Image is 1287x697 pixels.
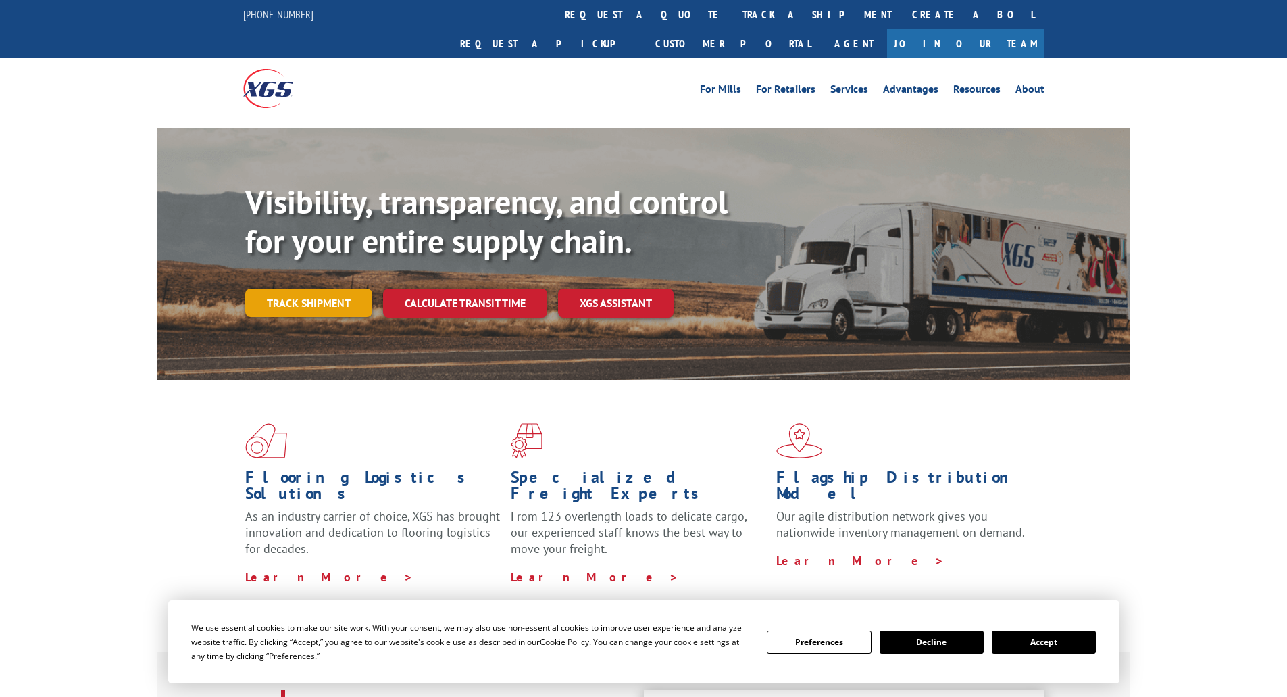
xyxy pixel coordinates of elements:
[887,29,1044,58] a: Join Our Team
[269,650,315,662] span: Preferences
[245,569,413,585] a: Learn More >
[756,84,815,99] a: For Retailers
[1015,84,1044,99] a: About
[540,636,589,648] span: Cookie Policy
[880,631,984,654] button: Decline
[776,469,1032,508] h1: Flagship Distribution Model
[245,181,728,262] b: Visibility, transparency, and control for your entire supply chain.
[245,469,501,508] h1: Flooring Logistics Solutions
[821,29,887,58] a: Agent
[168,600,1119,683] div: Cookie Consent Prompt
[245,508,500,556] span: As an industry carrier of choice, XGS has brought innovation and dedication to flooring logistics...
[883,84,938,99] a: Advantages
[511,423,542,458] img: xgs-icon-focused-on-flooring-red
[953,84,1001,99] a: Resources
[558,289,674,318] a: XGS ASSISTANT
[243,7,313,21] a: [PHONE_NUMBER]
[992,631,1096,654] button: Accept
[511,469,766,508] h1: Specialized Freight Experts
[776,508,1025,540] span: Our agile distribution network gives you nationwide inventory management on demand.
[191,621,751,663] div: We use essential cookies to make our site work. With your consent, we may also use non-essential ...
[245,289,372,317] a: Track shipment
[645,29,821,58] a: Customer Portal
[776,553,944,569] a: Learn More >
[450,29,645,58] a: Request a pickup
[511,508,766,569] p: From 123 overlength loads to delicate cargo, our experienced staff knows the best way to move you...
[511,569,679,585] a: Learn More >
[776,423,823,458] img: xgs-icon-flagship-distribution-model-red
[830,84,868,99] a: Services
[767,631,871,654] button: Preferences
[700,84,741,99] a: For Mills
[245,423,287,458] img: xgs-icon-total-supply-chain-intelligence-red
[383,289,547,318] a: Calculate transit time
